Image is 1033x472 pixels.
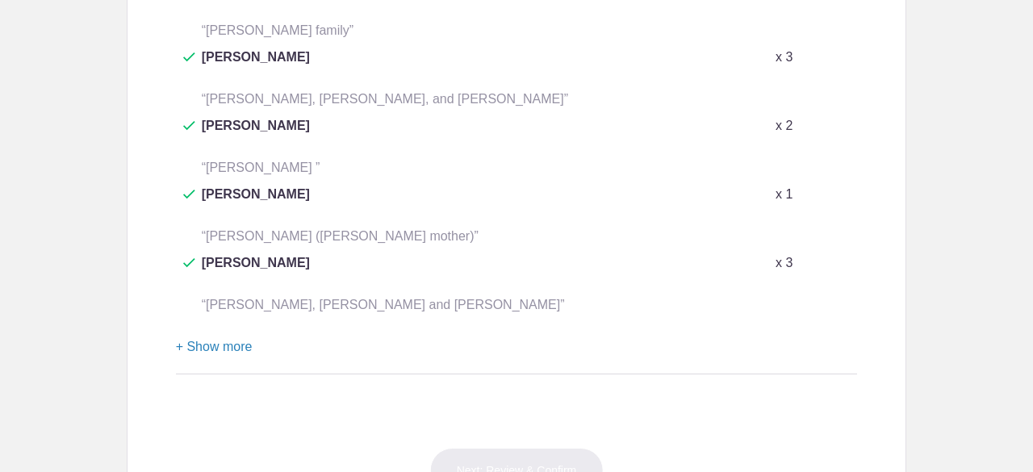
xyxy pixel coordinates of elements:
[776,116,793,136] p: x 2
[202,92,568,106] span: “[PERSON_NAME], [PERSON_NAME], and [PERSON_NAME]”
[183,121,195,131] img: Check dark green
[202,185,310,223] span: [PERSON_NAME]
[202,23,353,37] span: “[PERSON_NAME] family”
[202,229,479,243] span: “[PERSON_NAME] ([PERSON_NAME] mother)”
[776,185,793,204] p: x 1
[183,52,195,62] img: Check dark green
[202,48,310,86] span: [PERSON_NAME]
[202,161,320,174] span: “[PERSON_NAME] ”
[202,116,310,155] span: [PERSON_NAME]
[176,322,253,373] button: + Show more
[183,258,195,268] img: Check dark green
[183,190,195,199] img: Check dark green
[202,298,565,311] span: “[PERSON_NAME], [PERSON_NAME] and [PERSON_NAME]”
[776,253,793,273] p: x 3
[776,48,793,67] p: x 3
[202,253,310,292] span: [PERSON_NAME]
